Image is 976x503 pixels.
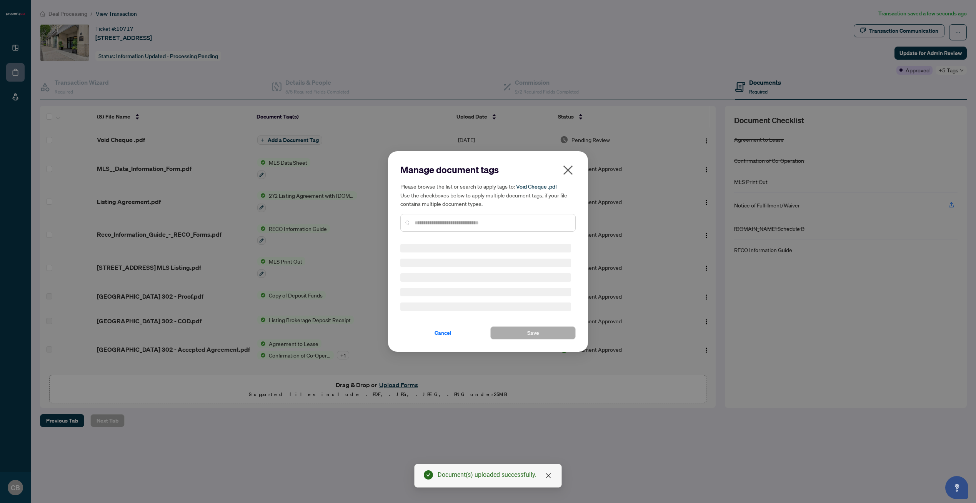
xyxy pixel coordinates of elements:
[945,476,968,499] button: Open asap
[424,470,433,480] span: check-circle
[400,326,486,339] button: Cancel
[438,470,552,480] div: Document(s) uploaded successfully.
[544,471,553,480] a: Close
[545,473,551,479] span: close
[400,182,576,208] h5: Please browse the list or search to apply tags to: Use the checkboxes below to apply multiple doc...
[490,326,576,339] button: Save
[562,164,574,176] span: close
[435,327,451,339] span: Cancel
[516,183,557,190] span: Void Cheque .pdf
[400,164,576,176] h2: Manage document tags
